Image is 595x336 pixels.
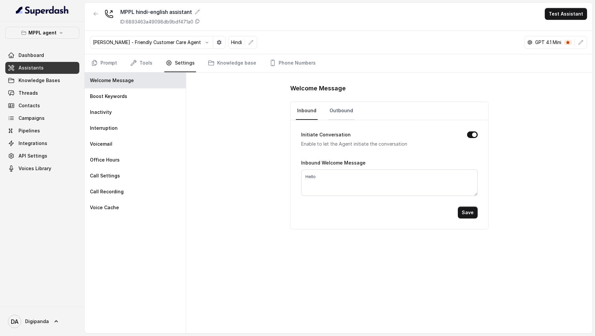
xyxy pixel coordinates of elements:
a: Pipelines [5,125,79,137]
button: MPPL agent [5,27,79,39]
p: Office Hours [90,157,120,163]
div: MPPL hindi-english assistant [120,8,200,16]
a: Prompt [90,54,118,72]
a: Assistants [5,62,79,74]
a: Threads [5,87,79,99]
a: Tools [129,54,154,72]
text: DA [11,318,19,325]
span: Knowledge Bases [19,77,60,84]
p: Voicemail [90,141,112,147]
a: Settings [164,54,196,72]
p: Voice Cache [90,204,119,211]
p: Boost Keywords [90,93,127,100]
label: Initiate Conversation [301,131,351,139]
a: Inbound [296,102,318,120]
button: Save [458,207,478,218]
button: Test Assistant [545,8,587,20]
a: Voices Library [5,163,79,174]
p: [PERSON_NAME] - Friendly Customer Care Agent [93,39,201,46]
p: Call Settings [90,172,120,179]
h1: Welcome Message [290,83,489,94]
span: Pipelines [19,127,40,134]
svg: openai logo [527,40,533,45]
a: Phone Numbers [268,54,317,72]
a: Digipanda [5,312,79,331]
span: Voices Library [19,165,51,172]
span: Threads [19,90,38,96]
span: Assistants [19,65,44,71]
p: Interruption [90,125,118,131]
label: Inbound Welcome Message [301,160,366,166]
p: Enable to let the Agent initiate the conversation [301,140,456,148]
p: MPPL agent [28,29,57,37]
nav: Tabs [90,54,587,72]
a: API Settings [5,150,79,162]
span: Campaigns [19,115,45,121]
p: Hindi [231,39,242,46]
a: Contacts [5,100,79,112]
a: Dashboard [5,49,79,61]
textarea: Hello [301,169,478,196]
p: ID: 6893463a49098db9bdf471a0 [120,19,193,25]
p: Call Recording [90,188,124,195]
img: light.svg [16,5,69,16]
span: Integrations [19,140,47,147]
a: Knowledge Bases [5,74,79,86]
nav: Tabs [296,102,483,120]
span: Contacts [19,102,40,109]
p: GPT 4.1 Mini [535,39,561,46]
span: Dashboard [19,52,44,59]
a: Campaigns [5,112,79,124]
span: API Settings [19,153,47,159]
a: Knowledge base [207,54,258,72]
span: Digipanda [25,318,49,325]
p: Inactivity [90,109,112,116]
a: Outbound [328,102,354,120]
a: Integrations [5,137,79,149]
p: Welcome Message [90,77,134,84]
